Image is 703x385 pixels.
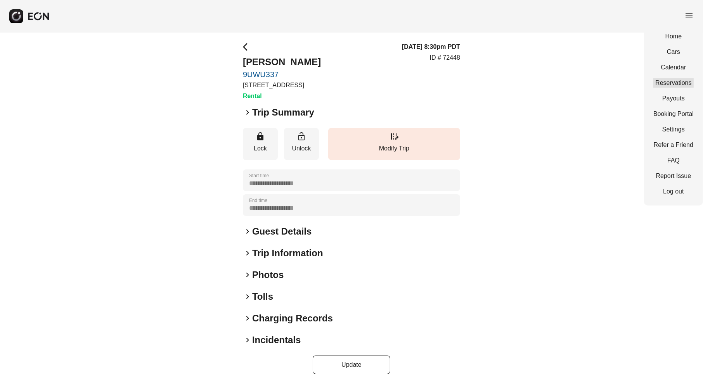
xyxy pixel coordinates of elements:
span: keyboard_arrow_right [243,108,252,117]
p: ID # 72448 [430,53,460,62]
p: Unlock [288,144,315,153]
a: Log out [653,187,694,196]
span: edit_road [390,132,399,141]
a: Calendar [653,63,694,72]
h2: Charging Records [252,312,333,325]
h2: Trip Information [252,247,323,259]
button: Update [313,356,390,374]
h2: [PERSON_NAME] [243,56,321,68]
span: arrow_back_ios [243,42,252,52]
h2: Photos [252,269,284,281]
h2: Tolls [252,290,273,303]
h2: Guest Details [252,225,312,238]
h2: Trip Summary [252,106,314,119]
span: keyboard_arrow_right [243,270,252,280]
p: Modify Trip [332,144,456,153]
button: Unlock [284,128,319,160]
a: Booking Portal [653,109,694,119]
h3: Rental [243,92,321,101]
span: lock [256,132,265,141]
h2: Incidentals [252,334,301,346]
button: Modify Trip [328,128,460,160]
p: Lock [247,144,274,153]
span: lock_open [297,132,306,141]
a: Refer a Friend [653,140,694,150]
span: keyboard_arrow_right [243,249,252,258]
a: FAQ [653,156,694,165]
a: Report Issue [653,171,694,181]
h3: [DATE] 8:30pm PDT [402,42,460,52]
span: keyboard_arrow_right [243,292,252,301]
span: keyboard_arrow_right [243,314,252,323]
a: 9UWU337 [243,70,321,79]
p: [STREET_ADDRESS] [243,81,321,90]
span: menu [684,10,694,20]
span: keyboard_arrow_right [243,227,252,236]
a: Reservations [653,78,694,88]
a: Settings [653,125,694,134]
span: keyboard_arrow_right [243,335,252,345]
a: Cars [653,47,694,57]
button: Lock [243,128,278,160]
a: Home [653,32,694,41]
a: Payouts [653,94,694,103]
